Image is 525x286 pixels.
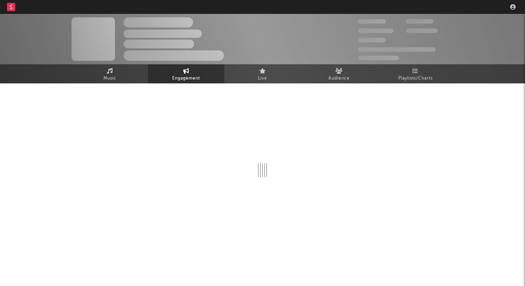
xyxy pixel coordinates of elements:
span: 50,000,000 [358,28,393,33]
span: 100,000 [358,38,385,42]
a: Live [224,64,301,83]
a: Music [72,64,148,83]
span: Jump Score: 85.0 [358,56,399,60]
span: 1,000,000 [406,28,438,33]
span: Engagement [172,74,200,83]
a: Playlists/Charts [377,64,453,83]
span: Playlists/Charts [398,74,433,83]
span: Live [258,74,267,83]
span: 50,000,000 Monthly Listeners [358,47,436,52]
a: Engagement [148,64,224,83]
span: 300,000 [358,19,386,24]
span: 100,000 [406,19,433,24]
span: Music [103,74,116,83]
a: Audience [301,64,377,83]
span: Audience [328,74,350,83]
